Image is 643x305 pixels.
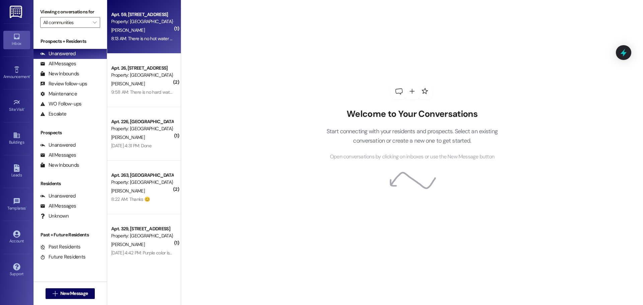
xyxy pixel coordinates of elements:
div: Future Residents [40,253,85,260]
div: Maintenance [40,90,77,97]
div: Unknown [40,213,69,220]
a: Account [3,228,30,246]
div: Escalate [40,110,66,118]
div: All Messages [40,152,76,159]
div: 8:22 AM: Thanks 😊 [111,196,150,202]
div: WO Follow-ups [40,100,81,107]
span: [PERSON_NAME] [111,27,145,33]
span: New Message [60,290,88,297]
p: Start connecting with your residents and prospects. Select an existing conversation or create a n... [316,127,508,146]
div: [DATE] 4:31 PM: Done [111,143,151,149]
span: [PERSON_NAME] [111,188,145,194]
img: ResiDesk Logo [10,6,23,18]
div: Past + Future Residents [33,231,107,238]
div: All Messages [40,203,76,210]
div: Unanswered [40,50,76,57]
input: All communities [43,17,89,28]
div: Property: [GEOGRAPHIC_DATA] (4024) [111,72,173,79]
button: New Message [46,288,95,299]
i:  [93,20,96,25]
span: Open conversations by clicking on inboxes or use the New Message button [330,153,494,161]
a: Leads [3,162,30,180]
div: Property: [GEOGRAPHIC_DATA] (4024) [111,179,173,186]
a: Site Visit • [3,97,30,115]
div: Prospects + Residents [33,38,107,45]
span: • [26,205,27,210]
div: Apt. 26, [STREET_ADDRESS] [111,65,173,72]
div: [DATE] 4:42 PM: Purple color is good [111,250,181,256]
div: Property: [GEOGRAPHIC_DATA] (4024) [111,18,173,25]
label: Viewing conversations for [40,7,100,17]
div: Apt. 59, [STREET_ADDRESS] [111,11,173,18]
div: Apt. 226, [GEOGRAPHIC_DATA] J [111,118,173,125]
div: Unanswered [40,193,76,200]
a: Support [3,261,30,279]
div: Apt. 263, [GEOGRAPHIC_DATA] J [111,172,173,179]
span: • [24,106,25,111]
span: [PERSON_NAME] [111,241,145,247]
div: Apt. 329, [STREET_ADDRESS] [111,225,173,232]
div: Review follow-ups [40,80,87,87]
i:  [53,291,58,296]
div: New Inbounds [40,70,79,77]
a: Inbox [3,31,30,49]
div: Past Residents [40,243,81,250]
div: New Inbounds [40,162,79,169]
div: Prospects [33,129,107,136]
div: All Messages [40,60,76,67]
div: Property: [GEOGRAPHIC_DATA] (4024) [111,125,173,132]
div: Property: [GEOGRAPHIC_DATA] (4024) [111,232,173,239]
h2: Welcome to Your Conversations [316,109,508,120]
span: • [30,73,31,78]
div: 9:58 AM: There is no hard water at the building B [111,89,206,95]
div: 8:13 AM: There is no hot water in building B! [111,35,194,42]
span: [PERSON_NAME] [111,81,145,87]
a: Templates • [3,196,30,214]
div: Unanswered [40,142,76,149]
div: Residents [33,180,107,187]
a: Buildings [3,130,30,148]
span: [PERSON_NAME] [111,134,145,140]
